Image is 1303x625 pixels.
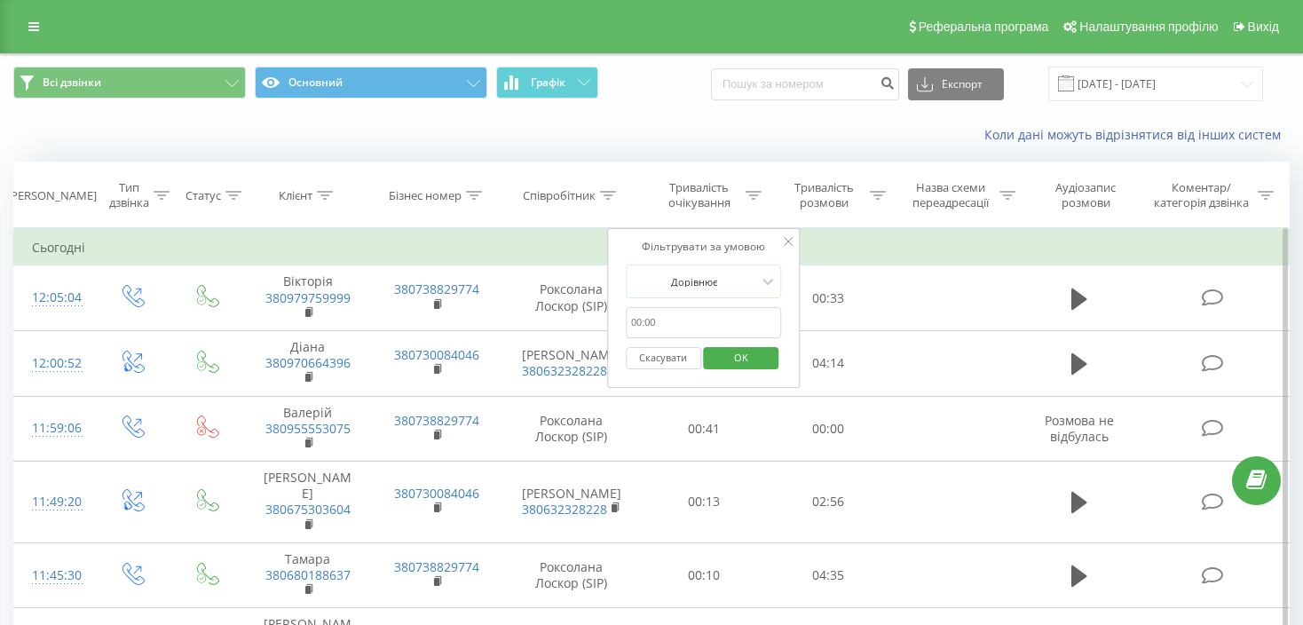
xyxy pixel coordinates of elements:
[243,542,373,608] td: Тамара
[501,330,641,396] td: [PERSON_NAME]
[243,265,373,331] td: Вікторія
[766,330,890,396] td: 04:14
[716,344,766,371] span: OK
[984,126,1290,143] a: Коли дані можуть відрізнятися вiд інших систем
[1079,20,1218,34] span: Налаштування профілю
[1149,180,1253,210] div: Коментар/категорія дзвінка
[501,265,641,331] td: Роксолана Лоскор (SIP)
[279,188,312,203] div: Клієнт
[13,67,246,99] button: Всі дзвінки
[243,396,373,462] td: Валерій
[32,411,75,446] div: 11:59:06
[501,462,641,543] td: [PERSON_NAME]
[243,330,373,396] td: Діана
[109,180,149,210] div: Тип дзвінка
[43,75,101,90] span: Всі дзвінки
[626,238,782,256] div: Фільтрувати за умовою
[658,180,741,210] div: Тривалість очікування
[642,462,766,543] td: 00:13
[1036,180,1135,210] div: Аудіозапис розмови
[906,180,995,210] div: Назва схеми переадресації
[394,485,479,502] a: 380730084046
[32,346,75,381] div: 12:00:52
[501,542,641,608] td: Роксолана Лоскор (SIP)
[389,188,462,203] div: Бізнес номер
[394,346,479,363] a: 380730084046
[32,485,75,519] div: 11:49:20
[32,558,75,593] div: 11:45:30
[243,462,373,543] td: [PERSON_NAME]
[496,67,598,99] button: Графік
[704,347,779,369] button: OK
[501,396,641,462] td: Роксолана Лоскор (SIP)
[14,230,1290,265] td: Сьогодні
[1045,412,1114,445] span: Розмова не відбулась
[7,188,97,203] div: [PERSON_NAME]
[642,542,766,608] td: 00:10
[766,542,890,608] td: 04:35
[908,68,1004,100] button: Експорт
[711,68,899,100] input: Пошук за номером
[766,265,890,331] td: 00:33
[394,281,479,297] a: 380738829774
[265,354,351,371] a: 380970664396
[186,188,221,203] div: Статус
[919,20,1049,34] span: Реферальна програма
[265,501,351,518] a: 380675303604
[782,180,865,210] div: Тривалість розмови
[32,281,75,315] div: 12:05:04
[766,396,890,462] td: 00:00
[255,67,487,99] button: Основний
[642,396,766,462] td: 00:41
[766,462,890,543] td: 02:56
[265,420,351,437] a: 380955553075
[523,188,596,203] div: Співробітник
[626,307,782,338] input: 00:00
[522,501,607,518] a: 380632328228
[394,558,479,575] a: 380738829774
[522,362,607,379] a: 380632328228
[1248,20,1279,34] span: Вихід
[394,412,479,429] a: 380738829774
[265,289,351,306] a: 380979759999
[531,76,565,89] span: Графік
[265,566,351,583] a: 380680188637
[626,347,701,369] button: Скасувати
